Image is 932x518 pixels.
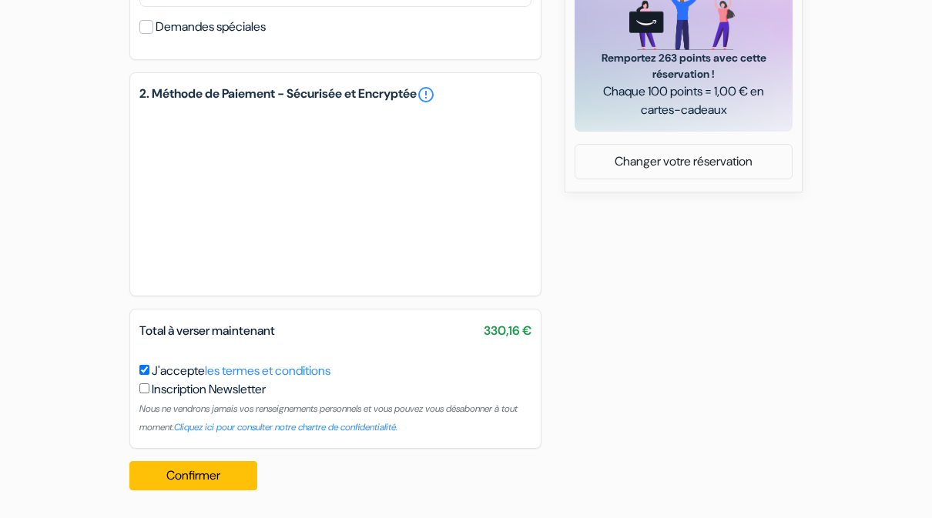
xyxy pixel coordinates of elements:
span: Total à verser maintenant [139,322,275,339]
label: J'accepte [152,362,330,380]
a: Changer votre réservation [575,147,792,176]
span: Chaque 100 points = 1,00 € en cartes-cadeaux [593,82,774,119]
h5: 2. Méthode de Paiement - Sécurisée et Encryptée [139,85,531,104]
a: Cliquez ici pour consulter notre chartre de confidentialité. [174,421,397,433]
label: Inscription Newsletter [152,380,266,399]
span: 330,16 € [484,322,531,340]
span: Remportez 263 points avec cette réservation ! [593,50,774,82]
label: Demandes spéciales [156,16,266,38]
small: Nous ne vendrons jamais vos renseignements personnels et vous pouvez vous désabonner à tout moment. [139,403,518,433]
a: error_outline [417,85,435,104]
iframe: Cadre de saisie sécurisé pour le paiement [136,107,535,286]
a: les termes et conditions [205,363,330,379]
button: Confirmer [129,461,257,490]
